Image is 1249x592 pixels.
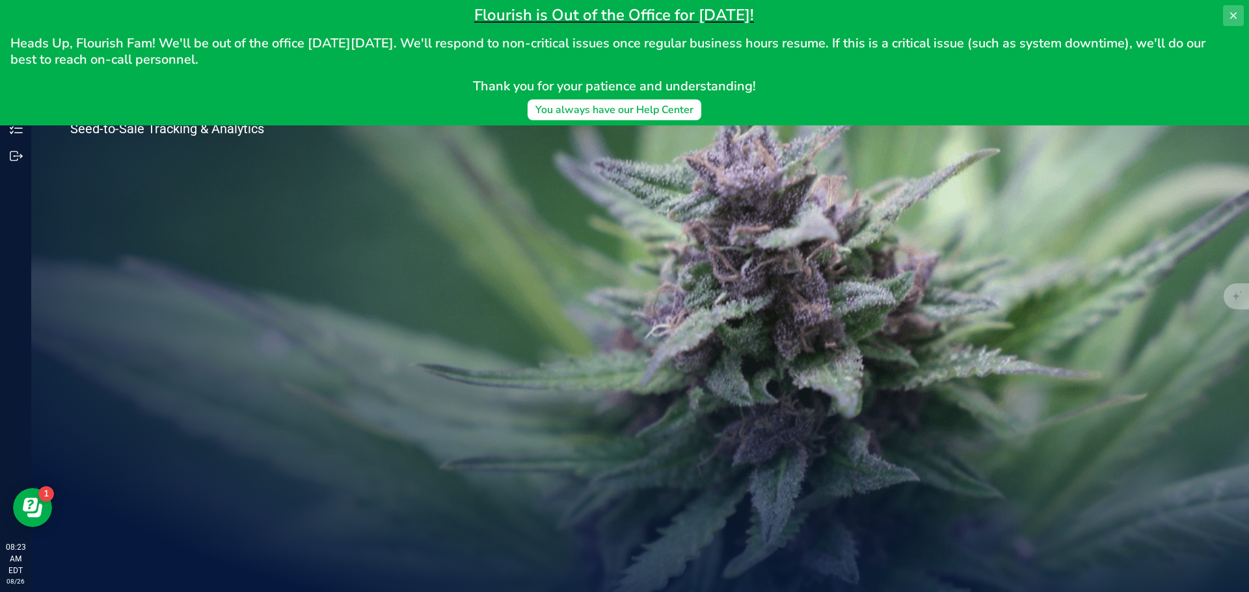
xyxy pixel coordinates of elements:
[70,122,317,135] p: Seed-to-Sale Tracking & Analytics
[474,5,754,25] span: Flourish is Out of the Office for [DATE]!
[13,488,52,527] iframe: Resource center
[10,149,23,162] inline-svg: Outbound
[38,486,54,502] iframe: Resource center unread badge
[473,77,756,95] span: Thank you for your patience and understanding!
[10,122,23,135] inline-svg: Inventory
[6,576,25,586] p: 08/26
[6,541,25,576] p: 08:23 AM EDT
[535,102,693,118] div: You always have our Help Center
[10,34,1209,68] span: Heads Up, Flourish Fam! We'll be out of the office [DATE][DATE]. We'll respond to non-critical is...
